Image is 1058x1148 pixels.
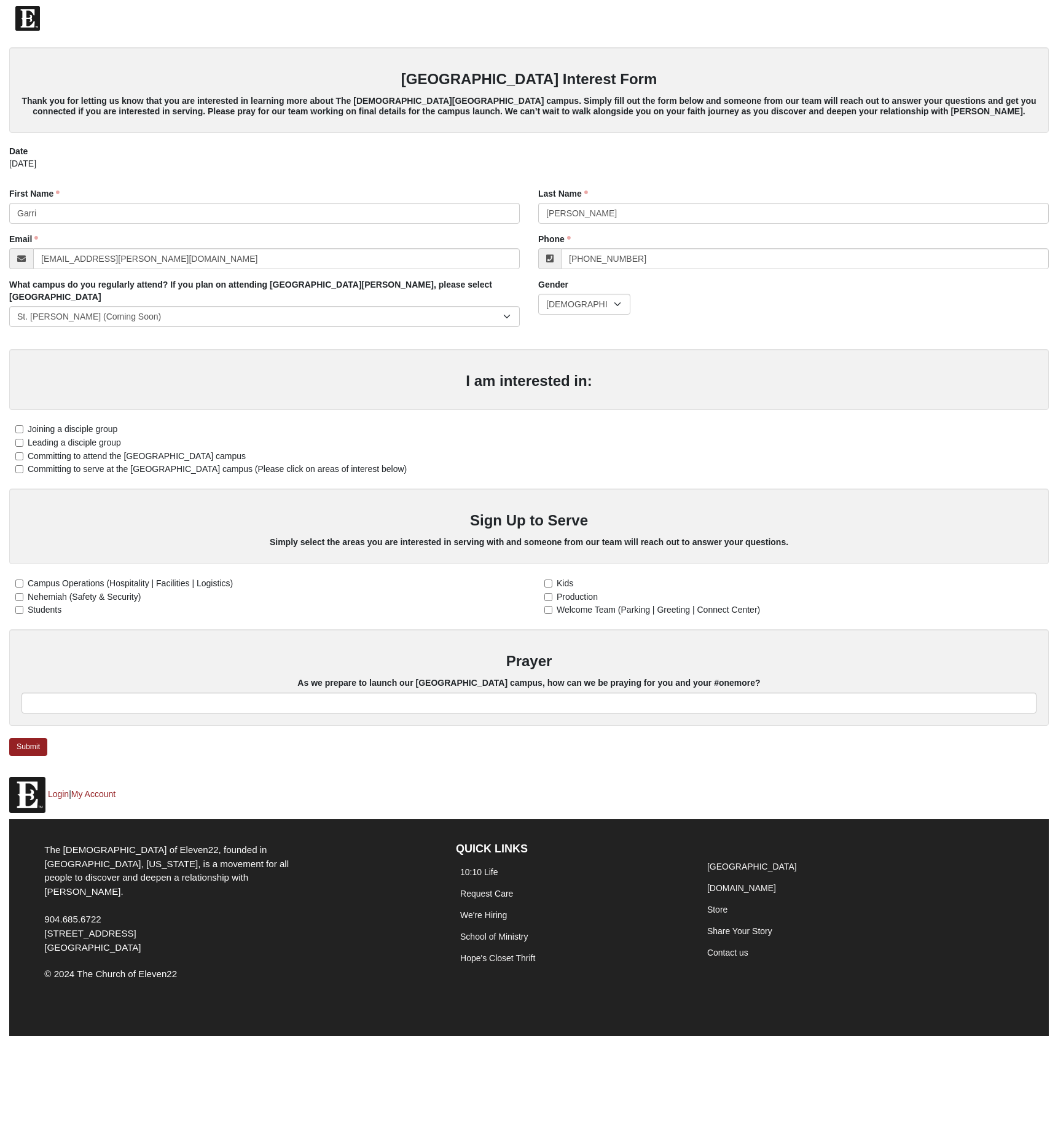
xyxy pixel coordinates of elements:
h3: Sign Up to Serve [22,512,1036,530]
h3: Prayer [22,653,1036,670]
span: Committing to attend the [GEOGRAPHIC_DATA] campus [28,451,246,461]
img: Eleven22 logo [15,6,40,31]
a: Request Care [460,889,513,898]
span: Nehemiah (Safety & Security) [28,592,141,602]
label: Email [9,233,38,245]
a: Submit [9,738,47,756]
h3: I am interested in: [22,372,1036,390]
a: Login [48,789,69,799]
a: Store [707,905,727,914]
a: My Account [71,789,116,799]
span: Production [557,592,598,602]
input: Campus Operations (Hospitality | Facilities | Logistics) [15,580,23,588]
input: Students [15,606,23,614]
div: [DATE] [9,157,1049,178]
span: Welcome Team (Parking | Greeting | Connect Center) [557,605,760,615]
span: The [DEMOGRAPHIC_DATA] of Eleven22 [43,12,216,25]
input: Committing to attend the [GEOGRAPHIC_DATA] campus [15,452,23,460]
h5: As we prepare to launch our [GEOGRAPHIC_DATA] campus, how can we be praying for you and your #one... [22,678,1036,688]
input: Nehemiah (Safety & Security) [15,593,23,601]
span: Kids [557,578,573,588]
img: Eleven22 logo [9,777,45,813]
span: © 2024 The Church of Eleven22 [44,969,177,979]
a: We're Hiring [460,910,507,920]
input: Committing to serve at the [GEOGRAPHIC_DATA] campus (Please click on areas of interest below) [15,465,23,473]
h3: [GEOGRAPHIC_DATA] Interest Form [22,71,1036,88]
input: Leading a disciple group [15,439,23,447]
span: Committing to serve at the [GEOGRAPHIC_DATA] campus (Please click on areas of interest below) [28,464,407,474]
span: Joining a disciple group [28,424,117,434]
a: Hope's Closet Thrift [460,953,535,963]
h5: Simply select the areas you are interested in serving with and someone from our team will reach o... [22,537,1036,548]
p: | [9,777,1049,813]
a: Share Your Story [707,926,772,936]
span: Students [28,605,61,615]
label: Gender [538,278,568,291]
div: The [DEMOGRAPHIC_DATA] of Eleven22, founded in [GEOGRAPHIC_DATA], [US_STATE], is a movement for a... [35,843,309,955]
h4: QUICK LINKS [456,843,684,856]
h5: Thank you for letting us know that you are interested in learning more about The [DEMOGRAPHIC_DAT... [22,96,1036,117]
a: [DOMAIN_NAME] [707,883,776,893]
a: School of Ministry [460,932,528,942]
input: Production [544,593,552,601]
a: [GEOGRAPHIC_DATA] [707,862,797,871]
label: What campus do you regularly attend? If you plan on attending [GEOGRAPHIC_DATA][PERSON_NAME], ple... [9,278,520,303]
span: [GEOGRAPHIC_DATA] [44,942,141,953]
label: Last Name [538,187,588,200]
a: Contact us [707,948,748,957]
label: First Name [9,187,60,200]
span: Leading a disciple group [28,438,121,447]
input: Kids [544,580,552,588]
a: 10:10 Life [460,867,498,877]
input: Joining a disciple group [15,425,23,433]
label: Phone [538,233,571,245]
input: Welcome Team (Parking | Greeting | Connect Center) [544,606,552,614]
span: Campus Operations (Hospitality | Facilities | Logistics) [28,578,233,588]
label: Date [9,145,28,157]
